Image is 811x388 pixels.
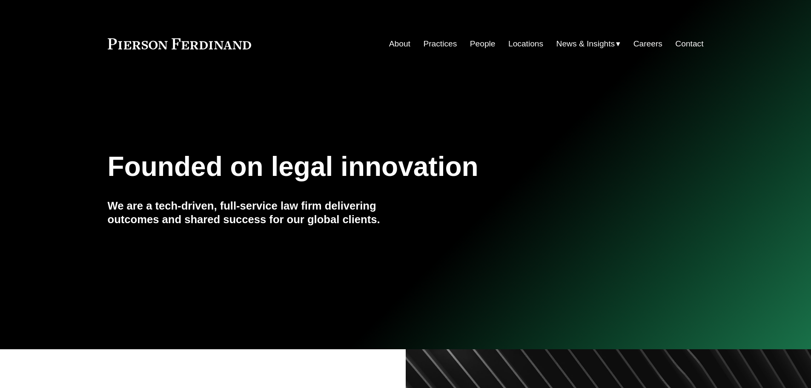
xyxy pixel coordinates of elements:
a: Locations [508,36,543,52]
a: People [470,36,496,52]
a: Careers [633,36,662,52]
h1: Founded on legal innovation [108,151,605,182]
a: About [389,36,410,52]
a: folder dropdown [556,36,621,52]
span: News & Insights [556,37,615,52]
h4: We are a tech-driven, full-service law firm delivering outcomes and shared success for our global... [108,199,406,227]
a: Contact [675,36,703,52]
a: Practices [423,36,457,52]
